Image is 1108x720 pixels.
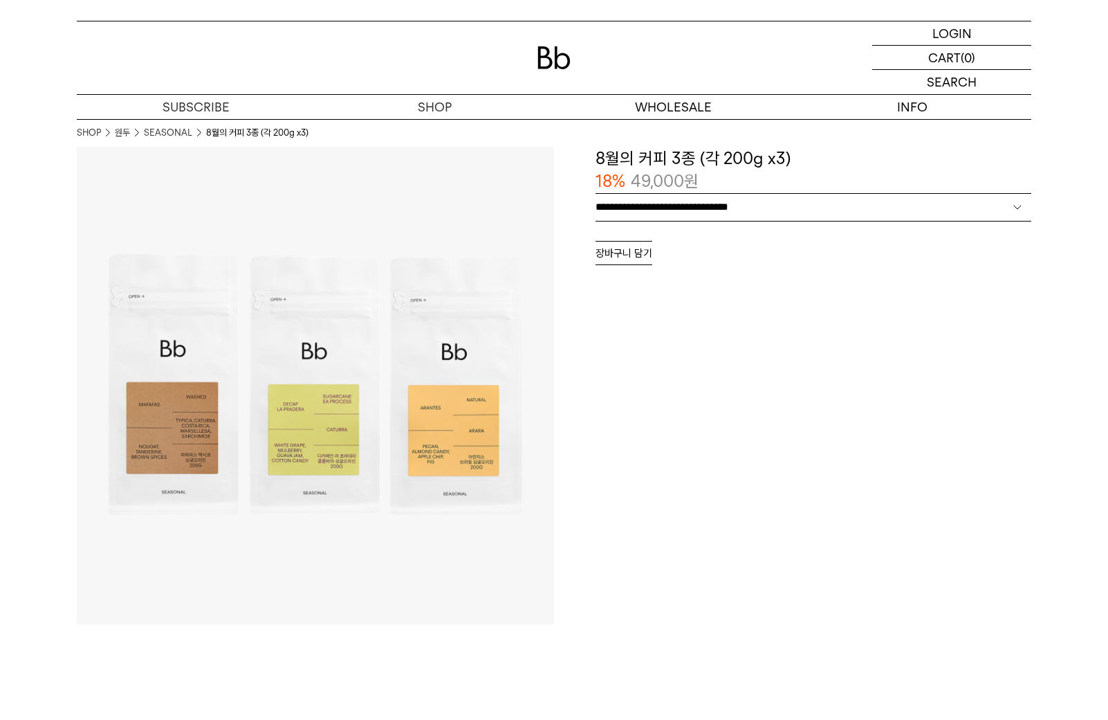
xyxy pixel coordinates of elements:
[928,46,961,69] p: CART
[932,21,972,45] p: LOGIN
[684,171,699,191] span: 원
[77,147,554,624] img: 8월의 커피 3종 (각 200g x3)
[793,95,1031,119] p: INFO
[595,241,652,265] button: 장바구니 담기
[872,46,1031,70] a: CART (0)
[595,147,1031,170] h3: 8월의 커피 3종 (각 200g x3)
[206,126,308,140] li: 8월의 커피 3종 (각 200g x3)
[115,126,130,140] a: 원두
[77,95,315,119] a: SUBSCRIBE
[595,170,625,193] p: 18%
[872,21,1031,46] a: LOGIN
[631,170,699,193] p: 49,000
[537,46,571,69] img: 로고
[554,95,793,119] p: WHOLESALE
[315,95,554,119] a: SHOP
[77,126,101,140] a: SHOP
[144,126,192,140] a: SEASONAL
[961,46,975,69] p: (0)
[927,70,977,94] p: SEARCH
